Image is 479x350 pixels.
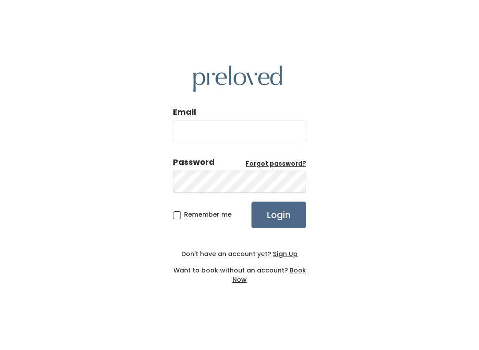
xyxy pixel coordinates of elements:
[173,249,306,259] div: Don't have an account yet?
[246,159,306,168] u: Forgot password?
[271,249,298,258] a: Sign Up
[173,106,196,118] label: Email
[251,202,306,228] input: Login
[184,210,232,219] span: Remember me
[193,66,282,92] img: preloved logo
[173,156,215,168] div: Password
[273,249,298,258] u: Sign Up
[173,259,306,284] div: Want to book without an account?
[232,266,306,284] a: Book Now
[246,159,306,168] a: Forgot password?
